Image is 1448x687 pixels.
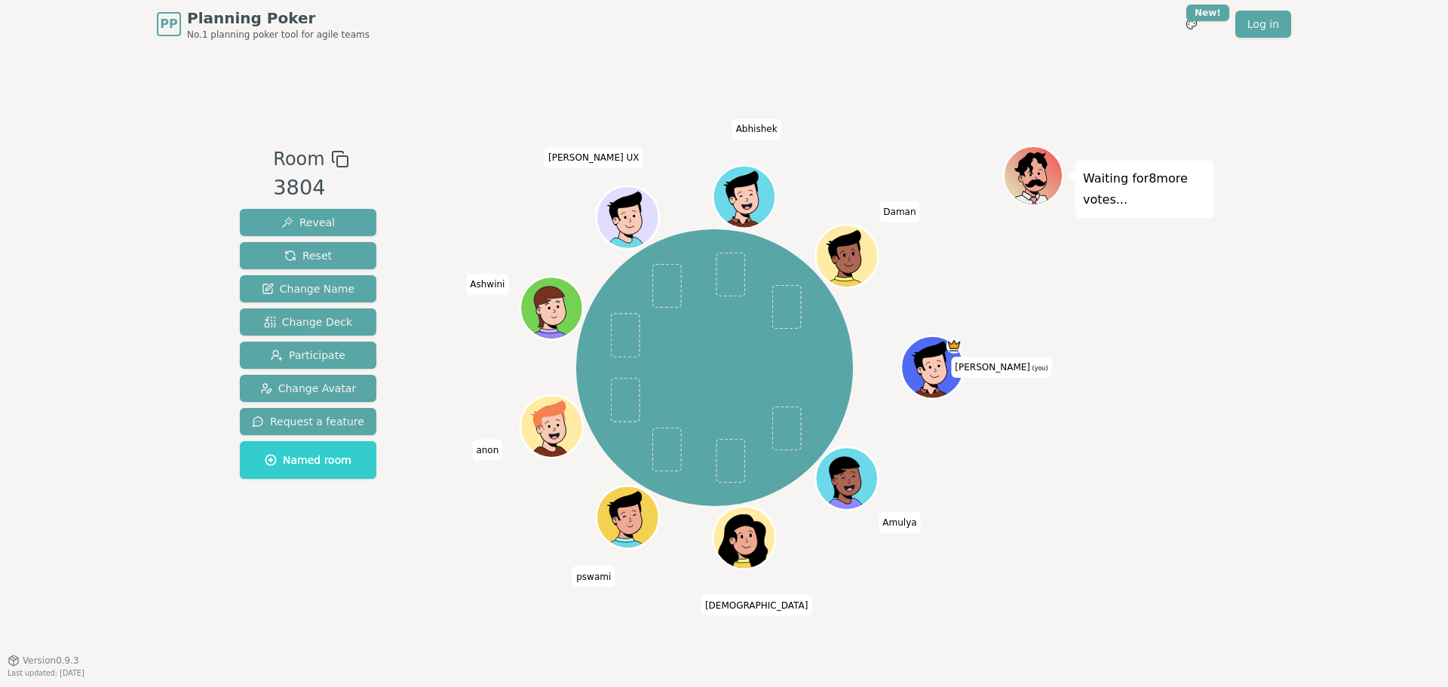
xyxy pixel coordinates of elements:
span: Planning Poker [187,8,370,29]
span: Last updated: [DATE] [8,669,84,677]
p: Waiting for 8 more votes... [1083,168,1207,210]
button: Change Name [240,275,376,302]
span: Click to change your name [466,274,508,296]
span: Click to change your name [879,512,920,533]
span: PP [160,15,177,33]
button: Click to change your avatar [903,338,962,397]
span: Click to change your name [572,566,615,587]
button: New! [1178,11,1205,38]
span: Room [273,146,324,173]
button: Reset [240,242,376,269]
span: Click to change your name [701,595,811,616]
span: Request a feature [252,414,364,429]
span: Click to change your name [951,357,1051,378]
span: Click to change your name [879,201,919,222]
button: Reveal [240,209,376,236]
span: Named room [265,452,351,468]
span: Version 0.9.3 [23,655,79,667]
button: Change Deck [240,308,376,336]
span: Reset [284,248,332,263]
a: PPPlanning PokerNo.1 planning poker tool for agile teams [157,8,370,41]
button: Change Avatar [240,375,376,402]
span: Change Name [262,281,354,296]
div: 3804 [273,173,348,204]
div: New! [1186,5,1229,21]
button: Participate [240,342,376,369]
span: Gajendra is the host [946,338,962,354]
span: Click to change your name [472,440,502,461]
span: Change Deck [264,314,352,330]
a: Log in [1235,11,1291,38]
span: Click to change your name [545,148,643,169]
button: Named room [240,441,376,479]
span: (you) [1030,365,1048,372]
button: Request a feature [240,408,376,435]
span: Reveal [281,215,335,230]
span: Click to change your name [732,119,781,140]
span: No.1 planning poker tool for agile teams [187,29,370,41]
span: Participate [271,348,345,363]
span: Change Avatar [260,381,357,396]
button: Version0.9.3 [8,655,79,667]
